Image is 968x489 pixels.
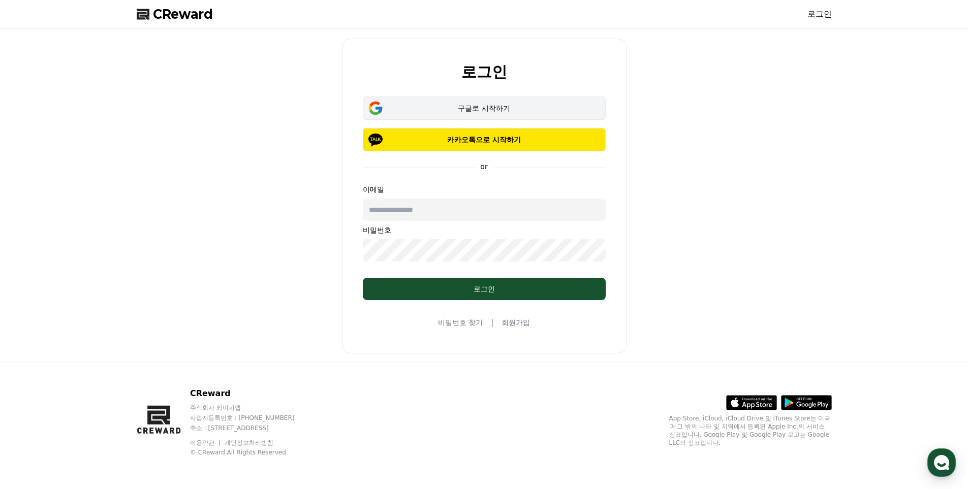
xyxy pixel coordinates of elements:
[190,448,314,457] p: © CReward All Rights Reserved.
[190,414,314,422] p: 사업자등록번호 : [PHONE_NUMBER]
[32,337,38,345] span: 홈
[225,439,273,446] a: 개인정보처리방침
[3,322,67,347] a: 홈
[363,278,606,300] button: 로그인
[502,317,530,328] a: 회원가입
[378,135,591,145] p: 카카오톡으로 시작하기
[378,103,591,113] div: 구글로 시작하기
[491,316,493,329] span: |
[807,8,832,20] a: 로그인
[190,439,222,446] a: 이용약관
[474,161,493,172] p: or
[363,128,606,151] button: 카카오톡으로 시작하기
[93,338,105,346] span: 대화
[438,317,483,328] a: 비밀번호 찾기
[669,414,832,447] p: App Store, iCloud, iCloud Drive 및 iTunes Store는 미국과 그 밖의 나라 및 지역에서 등록된 Apple Inc.의 서비스 상표입니다. Goo...
[131,322,195,347] a: 설정
[383,284,585,294] div: 로그인
[363,184,606,194] p: 이메일
[153,6,213,22] span: CReward
[363,225,606,235] p: 비밀번호
[67,322,131,347] a: 대화
[190,404,314,412] p: 주식회사 와이피랩
[190,387,314,400] p: CReward
[137,6,213,22] a: CReward
[363,96,606,120] button: 구글로 시작하기
[157,337,169,345] span: 설정
[190,424,314,432] p: 주소 : [STREET_ADDRESS]
[461,63,507,80] h2: 로그인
